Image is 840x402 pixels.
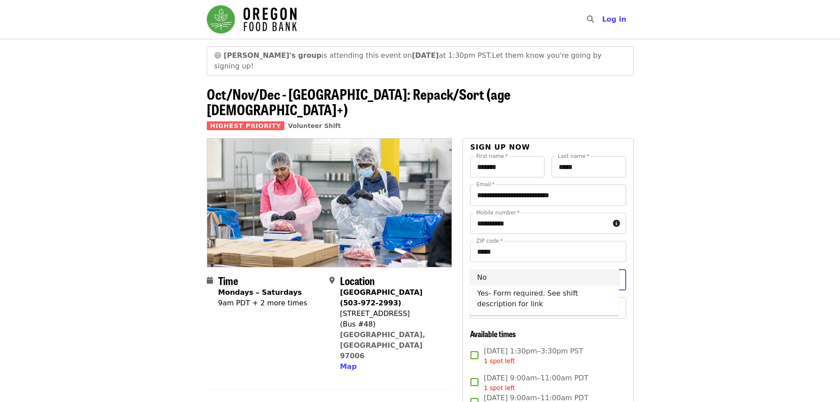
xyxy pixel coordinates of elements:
[484,357,515,364] span: 1 spot left
[470,213,609,234] input: Mobile number
[340,362,357,371] span: Map
[470,143,530,151] span: Sign up now
[340,361,357,372] button: Map
[218,273,238,288] span: Time
[470,184,626,206] input: Email
[207,139,452,267] img: Oct/Nov/Dec - Beaverton: Repack/Sort (age 10+) organized by Oregon Food Bank
[340,331,426,360] a: [GEOGRAPHIC_DATA], [GEOGRAPHIC_DATA] 97006
[595,11,633,28] button: Log in
[207,5,297,34] img: Oregon Food Bank - Home
[587,15,594,23] i: search icon
[476,238,503,244] label: ZIP code
[224,51,321,60] strong: [PERSON_NAME]'s group
[476,154,508,159] label: First name
[558,154,589,159] label: Last name
[224,51,492,60] span: is attending this event on at 1:30pm PST.
[476,210,519,215] label: Mobile number
[484,346,583,366] span: [DATE] 1:30pm–3:30pm PST
[340,308,445,319] div: [STREET_ADDRESS]
[484,384,515,391] span: 1 spot left
[602,15,626,23] span: Log in
[484,373,588,393] span: [DATE] 9:00am–11:00am PDT
[329,276,335,285] i: map-marker-alt icon
[613,219,620,228] i: circle-info icon
[470,270,619,286] li: No
[340,319,445,330] div: (Bus #48)
[611,274,623,286] button: Close
[470,286,619,312] li: Yes- Form required. See shift description for link
[599,9,606,30] input: Search
[288,122,341,129] a: Volunteer Shift
[552,156,626,177] input: Last name
[470,156,545,177] input: First name
[207,276,213,285] i: calendar icon
[340,273,375,288] span: Location
[340,288,422,307] strong: [GEOGRAPHIC_DATA] (503-972-2993)
[214,51,222,60] span: grinning face emoji
[470,241,626,262] input: ZIP code
[207,121,285,130] span: Highest Priority
[218,298,307,308] div: 9am PDT + 2 more times
[476,182,495,187] label: Email
[412,51,439,60] strong: [DATE]
[470,328,516,339] span: Available times
[218,288,302,297] strong: Mondays – Saturdays
[207,83,511,120] span: Oct/Nov/Dec - [GEOGRAPHIC_DATA]: Repack/Sort (age [DEMOGRAPHIC_DATA]+)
